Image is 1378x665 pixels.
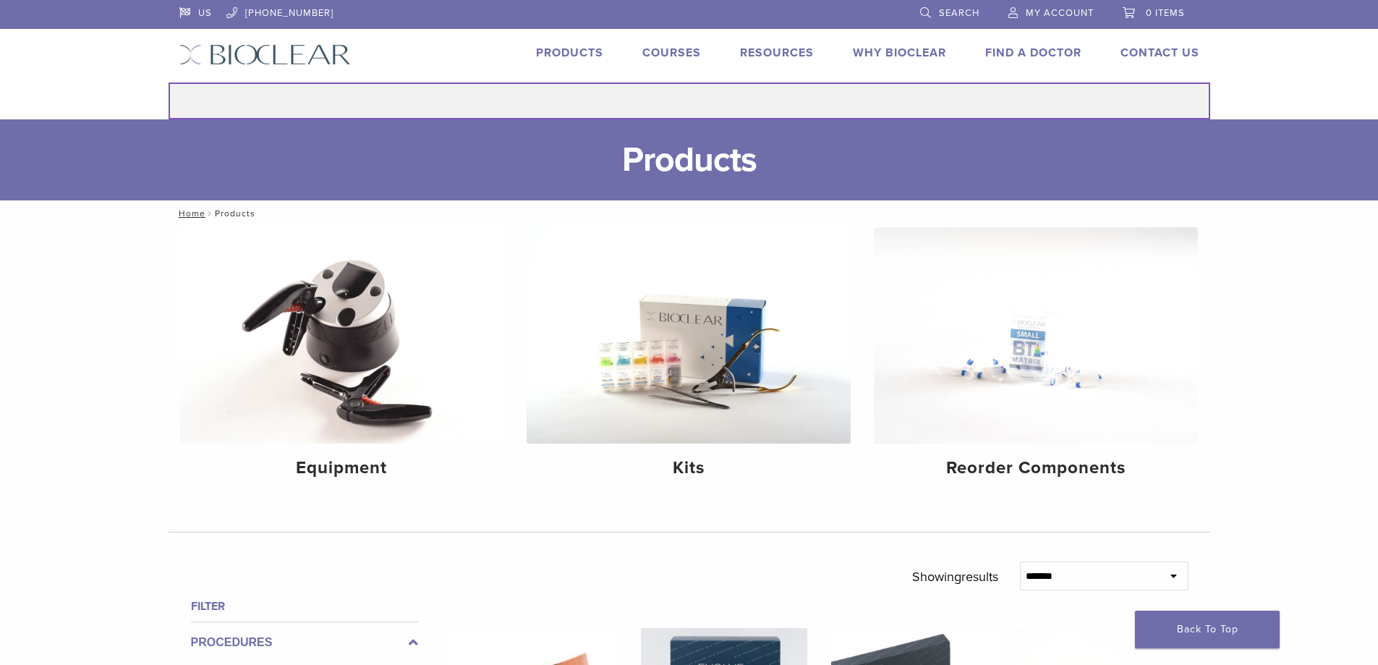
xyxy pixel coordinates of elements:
[1135,611,1280,648] a: Back To Top
[527,227,851,491] a: Kits
[205,210,215,217] span: /
[939,7,979,19] span: Search
[1146,7,1185,19] span: 0 items
[853,46,946,60] a: Why Bioclear
[538,455,839,481] h4: Kits
[642,46,701,60] a: Courses
[536,46,603,60] a: Products
[191,598,418,615] h4: Filter
[174,208,205,219] a: Home
[527,227,851,444] img: Kits
[1026,7,1094,19] span: My Account
[1120,46,1199,60] a: Contact Us
[885,455,1186,481] h4: Reorder Components
[180,227,504,444] img: Equipment
[191,634,418,651] label: Procedures
[180,227,504,491] a: Equipment
[912,562,998,592] p: Showing results
[874,227,1198,491] a: Reorder Components
[740,46,814,60] a: Resources
[179,44,351,65] img: Bioclear
[985,46,1081,60] a: Find A Doctor
[192,455,493,481] h4: Equipment
[874,227,1198,444] img: Reorder Components
[169,200,1210,226] nav: Products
